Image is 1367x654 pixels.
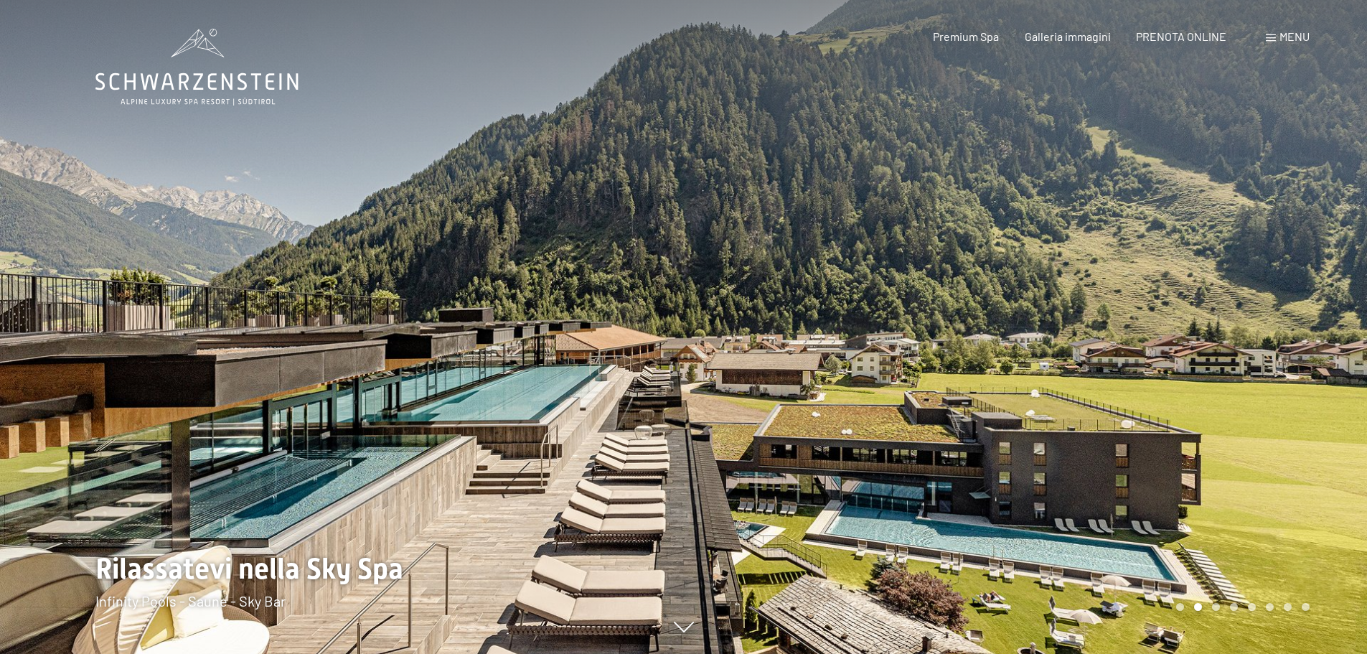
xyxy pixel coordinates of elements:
div: Carousel Pagination [1171,603,1310,611]
div: Carousel Page 3 [1212,603,1220,611]
div: Carousel Page 2 (Current Slide) [1194,603,1202,611]
div: Carousel Page 7 [1284,603,1292,611]
a: Galleria immagini [1025,29,1111,43]
div: Carousel Page 4 [1230,603,1238,611]
div: Carousel Page 6 [1266,603,1274,611]
div: Carousel Page 5 [1248,603,1256,611]
div: Carousel Page 8 [1302,603,1310,611]
div: Carousel Page 1 [1176,603,1184,611]
span: Menu [1279,29,1310,43]
a: PRENOTA ONLINE [1136,29,1226,43]
a: Premium Spa [933,29,999,43]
